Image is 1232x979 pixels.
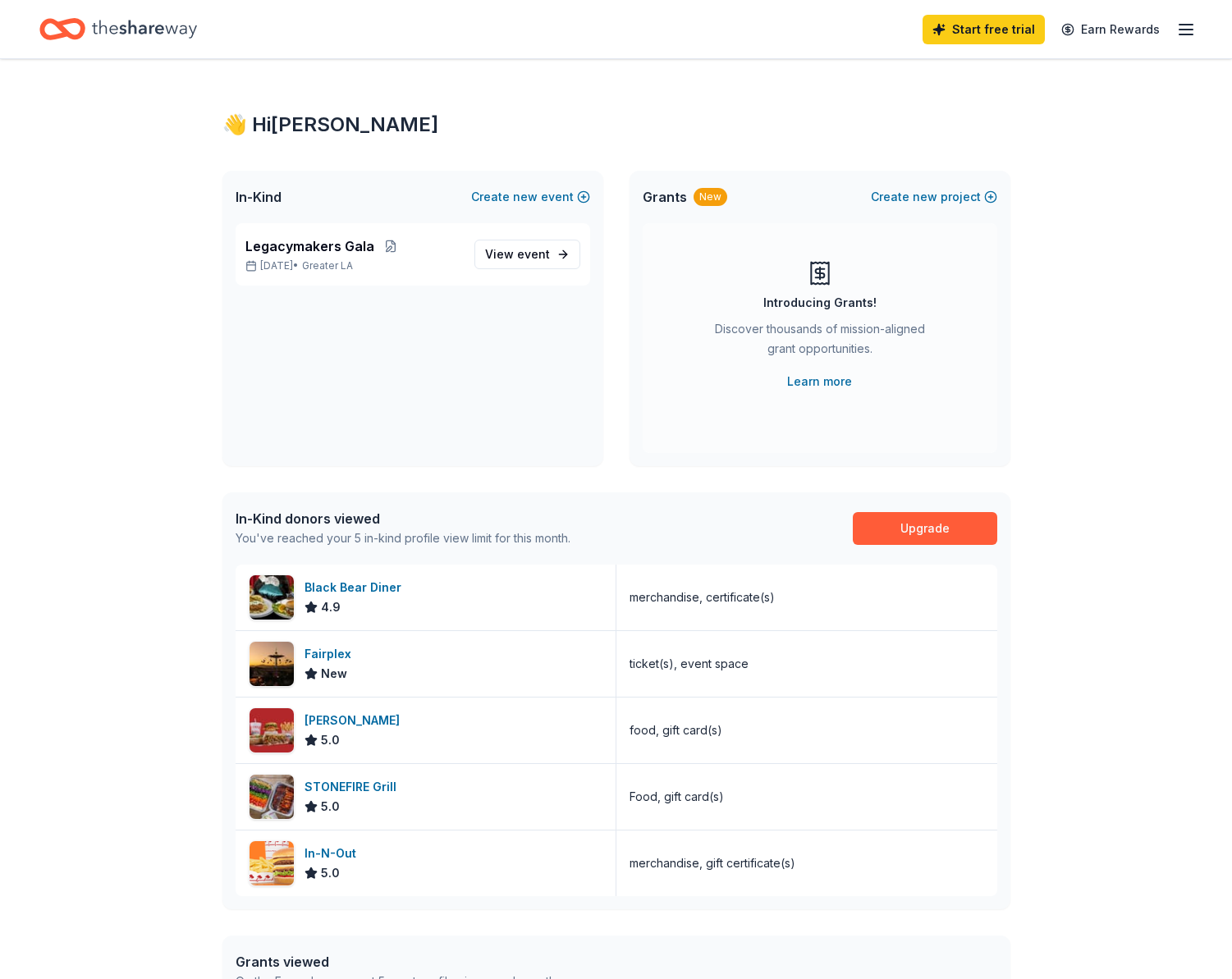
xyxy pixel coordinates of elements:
div: merchandise, certificate(s) [630,588,775,607]
span: Grants [643,187,687,207]
div: food, gift card(s) [630,721,722,740]
div: [PERSON_NAME] [305,711,406,730]
span: Greater LA [302,259,353,272]
div: Fairplex [305,644,358,664]
span: event [517,247,550,261]
a: View event [474,240,580,269]
div: Black Bear Diner [305,578,408,597]
button: Createnewproject [871,187,997,207]
div: STONEFIRE Grill [305,777,403,797]
span: In-Kind [236,187,282,207]
span: Legacymakers Gala [245,236,374,256]
div: New [694,188,727,206]
span: new [513,187,538,207]
span: New [321,664,347,684]
div: Food, gift card(s) [630,787,724,807]
a: Learn more [787,372,852,391]
a: Home [39,10,197,48]
div: You've reached your 5 in-kind profile view limit for this month. [236,528,570,548]
div: 👋 Hi [PERSON_NAME] [222,112,1010,138]
img: Image for Fairplex [250,642,294,686]
div: merchandise, gift certificate(s) [630,853,795,873]
img: Image for In-N-Out [250,841,294,885]
span: 5.0 [321,797,340,817]
div: ticket(s), event space [630,654,749,674]
div: In-Kind donors viewed [236,509,570,528]
img: Image for Portillo's [250,708,294,753]
div: Introducing Grants! [763,293,877,313]
img: Image for STONEFIRE Grill [250,775,294,819]
div: Grants viewed [236,952,558,972]
span: new [913,187,937,207]
div: Discover thousands of mission-aligned grant opportunities. [708,319,932,365]
p: [DATE] • [245,259,461,272]
a: Earn Rewards [1051,15,1170,44]
a: Start free trial [923,15,1045,44]
span: 5.0 [321,863,340,883]
span: 4.9 [321,597,341,617]
img: Image for Black Bear Diner [250,575,294,620]
button: Createnewevent [471,187,590,207]
span: View [485,245,550,264]
div: In-N-Out [305,844,363,863]
span: 5.0 [321,730,340,750]
a: Upgrade [853,512,997,545]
